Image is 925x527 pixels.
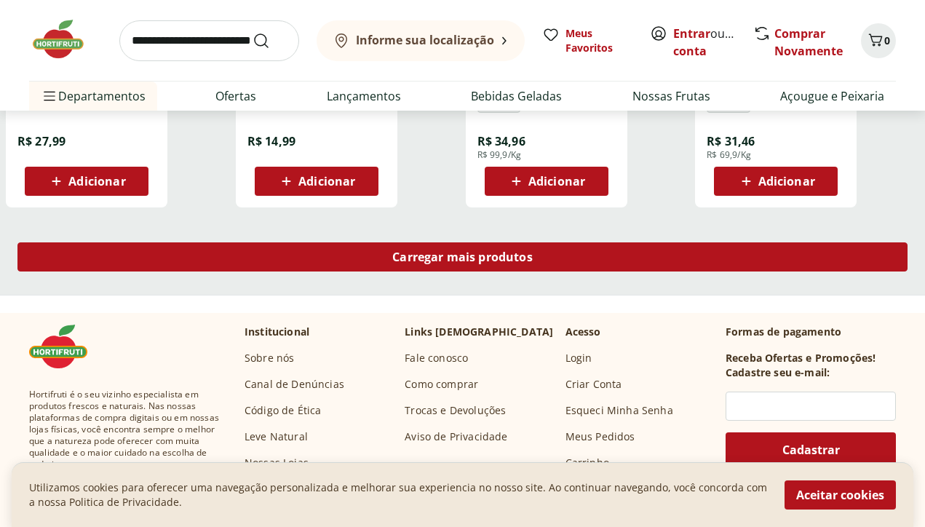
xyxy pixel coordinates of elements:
span: R$ 69,9/Kg [707,149,751,161]
a: Aviso de Privacidade [405,429,507,444]
img: Hortifruti [29,17,102,61]
p: Institucional [245,325,309,339]
span: R$ 99,9/Kg [477,149,522,161]
span: R$ 34,96 [477,133,525,149]
a: Ofertas [215,87,256,105]
img: Hortifruti [29,325,102,368]
span: R$ 31,46 [707,133,755,149]
p: Acesso [565,325,601,339]
span: ou [673,25,738,60]
button: Adicionar [255,167,378,196]
p: Utilizamos cookies para oferecer uma navegação personalizada e melhorar sua experiencia no nosso ... [29,480,767,510]
a: Esqueci Minha Senha [565,403,673,418]
button: Carrinho [861,23,896,58]
span: 0 [884,33,890,47]
a: Entrar [673,25,710,41]
button: Adicionar [714,167,838,196]
button: Cadastrar [726,432,896,467]
span: Adicionar [758,175,815,187]
span: Hortifruti é o seu vizinho especialista em produtos frescos e naturais. Nas nossas plataformas de... [29,389,221,470]
b: Informe sua localização [356,32,494,48]
button: Adicionar [485,167,608,196]
a: Carregar mais produtos [17,242,908,277]
a: Leve Natural [245,429,308,444]
a: Carrinho [565,456,609,470]
a: Lançamentos [327,87,401,105]
span: Adicionar [528,175,585,187]
span: Cadastrar [782,444,840,456]
a: Fale conosco [405,351,468,365]
a: Açougue e Peixaria [780,87,884,105]
button: Adicionar [25,167,148,196]
p: Links [DEMOGRAPHIC_DATA] [405,325,553,339]
a: Código de Ética [245,403,321,418]
button: Aceitar cookies [785,480,896,510]
p: Formas de pagamento [726,325,896,339]
span: Adicionar [68,175,125,187]
a: Canal de Denúncias [245,377,344,392]
a: Nossas Lojas [245,456,309,470]
a: Comprar Novamente [774,25,843,59]
input: search [119,20,299,61]
a: Meus Pedidos [565,429,635,444]
a: Nossas Frutas [632,87,710,105]
h3: Cadastre seu e-mail: [726,365,830,380]
h3: Receba Ofertas e Promoções! [726,351,876,365]
span: Adicionar [298,175,355,187]
a: Meus Favoritos [542,26,632,55]
button: Submit Search [253,32,287,49]
a: Sobre nós [245,351,294,365]
a: Login [565,351,592,365]
a: Bebidas Geladas [471,87,562,105]
span: R$ 27,99 [17,133,65,149]
a: Criar conta [673,25,753,59]
span: R$ 14,99 [247,133,295,149]
span: Carregar mais produtos [392,251,533,263]
a: Trocas e Devoluções [405,403,506,418]
span: Meus Favoritos [565,26,632,55]
button: Menu [41,79,58,114]
a: Criar Conta [565,377,622,392]
button: Informe sua localização [317,20,525,61]
a: Como comprar [405,377,478,392]
span: Departamentos [41,79,146,114]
